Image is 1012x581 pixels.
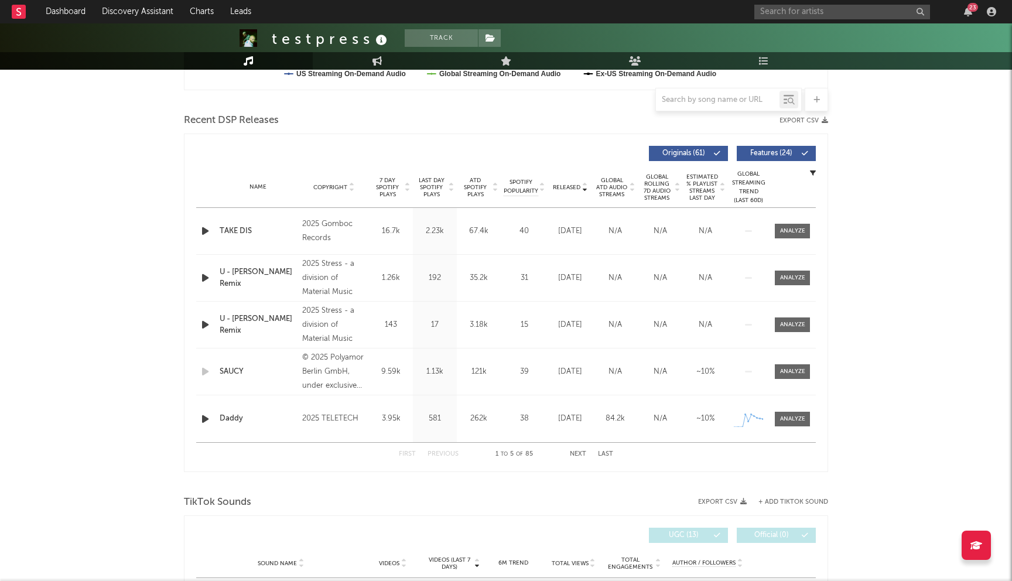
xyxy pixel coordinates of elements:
[551,225,590,237] div: [DATE]
[598,451,613,457] button: Last
[220,266,296,289] a: U - [PERSON_NAME] Remix
[416,225,454,237] div: 2.23k
[501,452,508,457] span: to
[379,560,399,567] span: Videos
[428,451,459,457] button: Previous
[460,413,498,425] div: 262k
[698,498,747,505] button: Export CSV
[302,257,366,299] div: 2025 Stress - a division of Material Music
[439,70,561,78] text: Global Streaming On-Demand Audio
[686,366,725,378] div: ~ 10 %
[656,95,779,105] input: Search by song name or URL
[416,272,454,284] div: 192
[553,184,580,191] span: Released
[416,177,447,198] span: Last Day Spotify Plays
[460,272,498,284] div: 35.2k
[302,412,366,426] div: 2025 TELETECH
[686,413,725,425] div: ~ 10 %
[607,556,654,570] span: Total Engagements
[184,114,279,128] span: Recent DSP Releases
[504,413,545,425] div: 38
[551,366,590,378] div: [DATE]
[504,178,538,196] span: Spotify Popularity
[754,5,930,19] input: Search for artists
[302,217,366,245] div: 2025 Gomboc Records
[313,184,347,191] span: Copyright
[641,319,680,331] div: N/A
[596,70,717,78] text: Ex-US Streaming On-Demand Audio
[641,173,673,201] span: Global Rolling 7D Audio Streams
[220,313,296,336] a: U - [PERSON_NAME] Remix
[372,177,403,198] span: 7 Day Spotify Plays
[737,528,816,543] button: Official(0)
[220,366,296,378] a: SAUCY
[416,319,454,331] div: 17
[551,413,590,425] div: [DATE]
[744,532,798,539] span: Official ( 0 )
[504,319,545,331] div: 15
[296,70,406,78] text: US Streaming On-Demand Audio
[744,150,798,157] span: Features ( 24 )
[426,556,473,570] span: Videos (last 7 days)
[686,173,718,201] span: Estimated % Playlist Streams Last Day
[657,150,710,157] span: Originals ( 61 )
[372,366,410,378] div: 9.59k
[964,7,972,16] button: 23
[731,170,766,205] div: Global Streaming Trend (Last 60D)
[641,413,680,425] div: N/A
[596,319,635,331] div: N/A
[220,413,296,425] a: Daddy
[649,528,728,543] button: UGC(13)
[460,177,491,198] span: ATD Spotify Plays
[416,413,454,425] div: 581
[258,560,297,567] span: Sound Name
[552,560,589,567] span: Total Views
[672,559,736,567] span: Author / Followers
[220,225,296,237] a: TAKE DIS
[302,351,366,393] div: © 2025 Polyamor Berlin GmbH, under exclusive license to Universal Music GmbH
[272,29,390,49] div: t e s t p r e s s
[372,319,410,331] div: 143
[641,272,680,284] div: N/A
[220,183,296,192] div: Name
[184,495,251,510] span: TikTok Sounds
[758,499,828,505] button: + Add TikTok Sound
[686,272,725,284] div: N/A
[460,319,498,331] div: 3.18k
[460,225,498,237] div: 67.4k
[737,146,816,161] button: Features(24)
[747,499,828,505] button: + Add TikTok Sound
[596,225,635,237] div: N/A
[686,225,725,237] div: N/A
[596,177,628,198] span: Global ATD Audio Streams
[504,272,545,284] div: 31
[551,272,590,284] div: [DATE]
[967,3,978,12] div: 23
[686,319,725,331] div: N/A
[482,447,546,462] div: 1 5 85
[416,366,454,378] div: 1.13k
[372,272,410,284] div: 1.26k
[486,559,541,568] div: 6M Trend
[372,413,410,425] div: 3.95k
[302,304,366,346] div: 2025 Stress - a division of Material Music
[641,366,680,378] div: N/A
[649,146,728,161] button: Originals(61)
[596,366,635,378] div: N/A
[516,452,523,457] span: of
[460,366,498,378] div: 121k
[504,225,545,237] div: 40
[657,532,710,539] span: UGC ( 13 )
[504,366,545,378] div: 39
[596,413,635,425] div: 84.2k
[405,29,478,47] button: Track
[372,225,410,237] div: 16.7k
[779,117,828,124] button: Export CSV
[596,272,635,284] div: N/A
[641,225,680,237] div: N/A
